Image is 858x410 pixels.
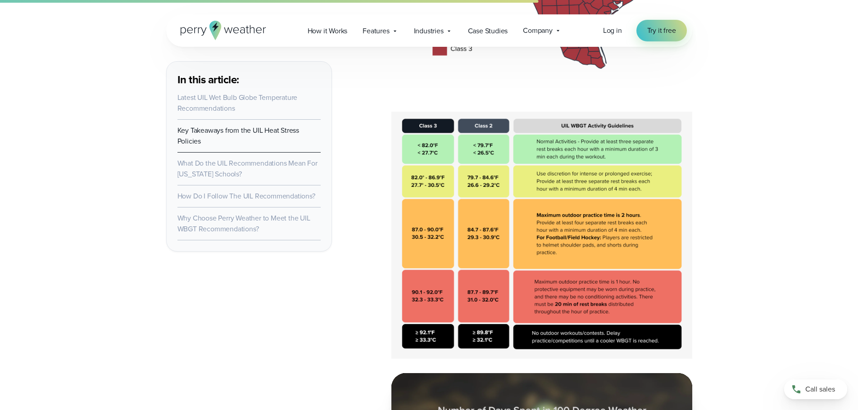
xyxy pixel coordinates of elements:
span: Try it free [647,25,676,36]
a: What Do the UIL Recommendations Mean For [US_STATE] Schools? [177,158,318,179]
a: Latest UIL Wet Bulb Globe Temperature Recommendations [177,92,298,113]
a: Why Choose Perry Weather to Meet the UIL WBGT Recommendations? [177,213,310,234]
a: How Do I Follow The UIL Recommendations? [177,191,315,201]
span: Company [523,25,553,36]
span: Case Studies [468,26,508,36]
h3: In this article: [177,72,321,87]
span: Industries [414,26,444,36]
span: Features [363,26,389,36]
a: Try it free [636,20,687,41]
a: How it Works [300,22,355,40]
a: Case Studies [460,22,516,40]
img: UIL WBGT Guidelines texas state weather policies [391,112,692,359]
a: Key Takeaways from the UIL Heat Stress Policies [177,125,299,146]
a: Call sales [784,379,847,399]
span: How it Works [308,26,348,36]
a: Log in [603,25,622,36]
span: Call sales [805,384,835,395]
